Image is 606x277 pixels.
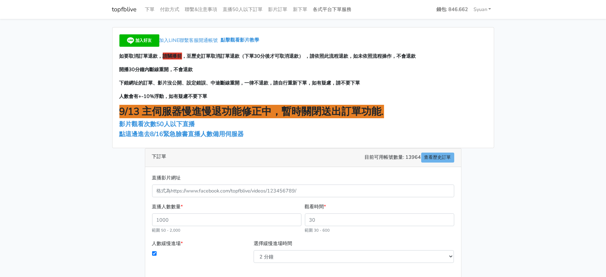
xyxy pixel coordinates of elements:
a: 聯繫&注意事項 [182,3,220,16]
img: 加入好友 [119,34,159,47]
label: 選擇緩慢進場時間 [254,240,292,247]
span: 下錯網址的訂單、影片沒公開、設定錯誤、中途斷線重開，一律不退款，請自行重新下單，如有疑慮，請不要下單 [119,79,360,86]
input: 格式為https://www.facebook.com/topfblive/videos/123456789/ [152,185,454,197]
label: 直播影片網址 [152,174,181,182]
input: 1000 [152,213,301,226]
small: 範圍 30 - 600 [305,228,330,233]
span: ，至歷史訂單取消訂單退款（下單30分後才可取消退款） ，請依照此流程退款，如未依照流程操作，不會退款 [182,53,416,59]
a: 加入LINE聯繫客服開通帳號 [119,37,221,44]
span: 50人以下直播 [157,120,195,128]
span: 如要取消訂單退款， [119,53,163,59]
label: 人數緩慢進場 [152,240,183,247]
a: 影片觀看次數 [119,120,157,128]
input: 30 [305,213,454,226]
span: 9/13 主伺服器慢進慢退功能修正中，暫時關閉送出訂單功能. [119,105,384,118]
span: 人數會有+-10%浮動，如有疑慮不要下單 [119,93,208,100]
a: topfblive [112,3,137,16]
a: 點這邊進去8/16緊急臉書直播人數備用伺服器 [119,130,244,138]
a: 點擊觀看影片教學 [221,37,259,44]
a: Syuan [471,3,494,16]
span: 加入LINE聯繫客服開通帳號 [159,37,218,44]
div: 下訂單 [145,148,461,167]
small: 範圍 50 - 2,000 [152,228,181,233]
span: 開播30分鐘內斷線重開，不會退款 [119,66,193,73]
a: 各式平台下單服務 [310,3,354,16]
a: 50人以下直播 [157,120,197,128]
a: 新下單 [290,3,310,16]
label: 觀看時間 [305,203,326,211]
a: 付款方式 [158,3,182,16]
a: 直播50人以下訂單 [220,3,266,16]
a: 錢包: 846.662 [434,3,471,16]
a: 影片訂單 [266,3,290,16]
label: 直播人數數量 [152,203,183,211]
strong: 錢包: 846.662 [436,6,468,13]
span: 目前可用帳號數量: 13964 [365,153,454,163]
a: 下單 [142,3,158,16]
a: 查看歷史訂單 [421,153,454,163]
span: 請關播前 [163,53,182,59]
